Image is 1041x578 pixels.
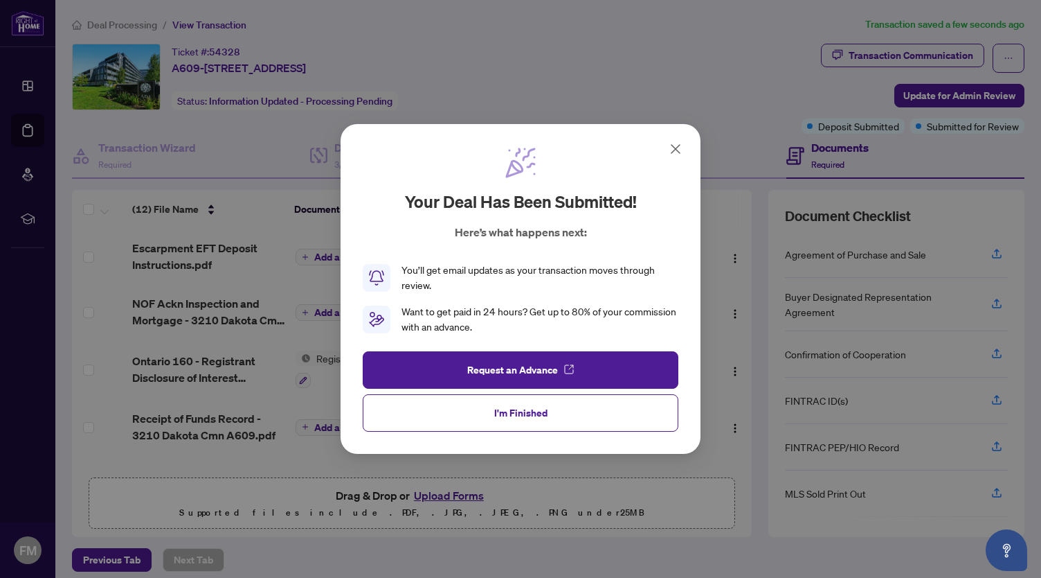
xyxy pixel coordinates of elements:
[405,191,637,213] h2: Your deal has been submitted!
[363,394,678,432] button: I'm Finished
[467,359,558,381] span: Request an Advance
[401,304,678,335] div: Want to get paid in 24 hours? Get up to 80% of your commission with an advance.
[986,529,1027,571] button: Open asap
[401,263,678,293] div: You’ll get email updates as your transaction moves through review.
[455,224,587,240] p: Here’s what happens next:
[494,402,547,424] span: I'm Finished
[363,351,678,389] button: Request an Advance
